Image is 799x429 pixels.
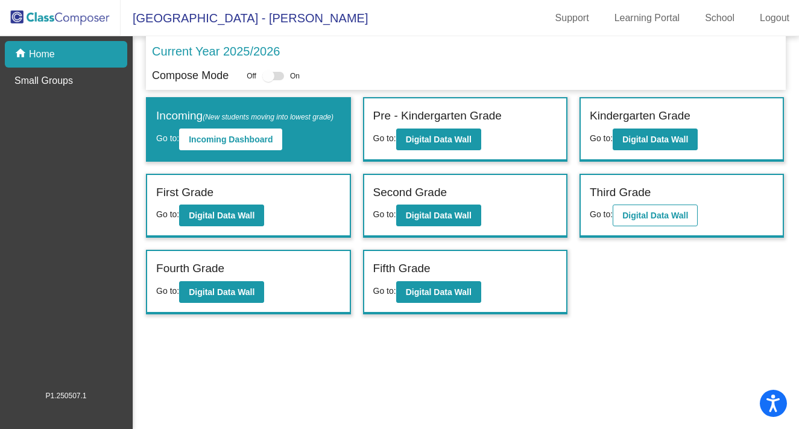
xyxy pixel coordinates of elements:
p: Small Groups [14,74,73,88]
mat-icon: home [14,47,29,62]
a: Learning Portal [605,8,690,28]
a: Logout [750,8,799,28]
label: Fifth Grade [373,260,431,278]
a: Support [546,8,599,28]
button: Incoming Dashboard [179,129,282,150]
span: Go to: [373,286,396,296]
label: Pre - Kindergarten Grade [373,107,502,125]
p: Home [29,47,55,62]
label: Kindergarten Grade [590,107,690,125]
span: Off [247,71,256,81]
label: Fourth Grade [156,260,224,278]
span: Go to: [156,133,179,143]
b: Digital Data Wall [622,211,688,220]
b: Digital Data Wall [406,135,472,144]
button: Digital Data Wall [396,281,481,303]
button: Digital Data Wall [396,205,481,226]
b: Digital Data Wall [406,287,472,297]
span: Go to: [590,209,613,219]
span: [GEOGRAPHIC_DATA] - [PERSON_NAME] [121,8,368,28]
span: Go to: [156,286,179,296]
label: First Grade [156,184,213,202]
p: Current Year 2025/2026 [152,42,280,60]
label: Incoming [156,107,333,125]
span: Go to: [156,209,179,219]
a: School [695,8,744,28]
button: Digital Data Wall [613,205,698,226]
button: Digital Data Wall [179,281,264,303]
b: Incoming Dashboard [189,135,273,144]
b: Digital Data Wall [406,211,472,220]
b: Digital Data Wall [189,211,254,220]
button: Digital Data Wall [613,129,698,150]
span: (New students moving into lowest grade) [203,113,333,121]
b: Digital Data Wall [622,135,688,144]
span: On [290,71,300,81]
span: Go to: [590,133,613,143]
button: Digital Data Wall [179,205,264,226]
button: Digital Data Wall [396,129,481,150]
label: Second Grade [373,184,447,202]
b: Digital Data Wall [189,287,254,297]
span: Go to: [373,209,396,219]
span: Go to: [373,133,396,143]
p: Compose Mode [152,68,229,84]
label: Third Grade [590,184,651,202]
